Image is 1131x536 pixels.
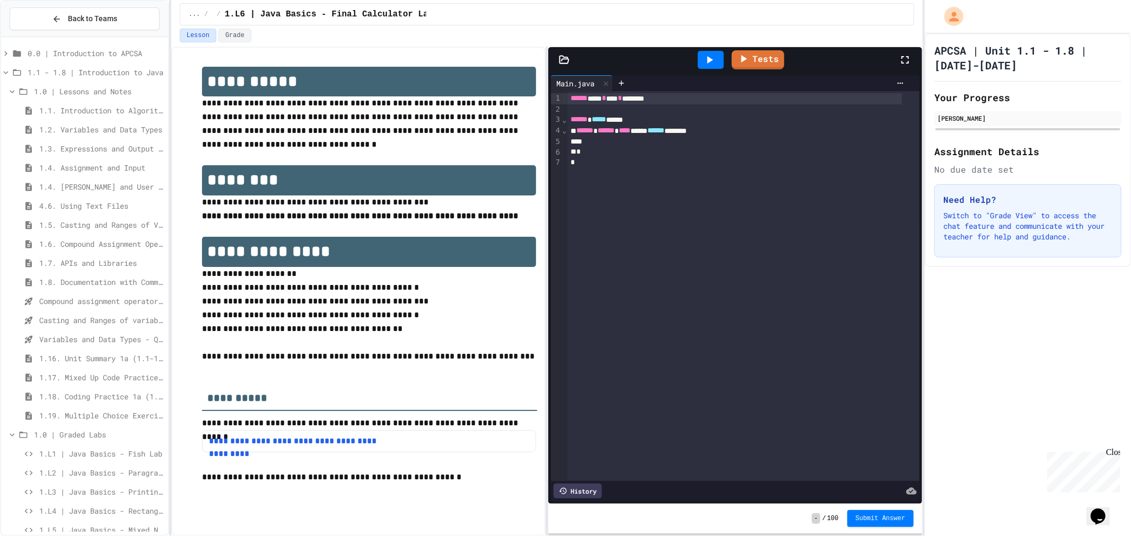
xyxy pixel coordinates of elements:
span: 1.L5 | Java Basics - Mixed Number Lab [39,524,164,535]
h2: Assignment Details [934,144,1121,159]
span: 1.17. Mixed Up Code Practice 1.1-1.6 [39,372,164,383]
div: Main.java [551,78,600,89]
span: 1.1 - 1.8 | Introduction to Java [28,67,164,78]
span: 1.6. Compound Assignment Operators [39,238,164,249]
span: Casting and Ranges of variables - Quiz [39,315,164,326]
span: - [812,513,820,524]
button: Grade [218,29,251,42]
span: 1.L2 | Java Basics - Paragraphs Lab [39,467,164,478]
span: 1.8. Documentation with Comments and Preconditions [39,276,164,288]
div: My Account [933,4,966,29]
span: 1.3. Expressions and Output [New] [39,143,164,154]
span: Compound assignment operators - Quiz [39,296,164,307]
span: 1.4. [PERSON_NAME] and User Input [39,181,164,192]
span: Submit Answer [856,514,906,523]
span: 1.7. APIs and Libraries [39,257,164,269]
iframe: chat widget [1086,494,1120,525]
div: 2 [551,104,562,115]
div: 5 [551,137,562,147]
div: 7 [551,157,562,168]
span: 1.1. Introduction to Algorithms, Programming, and Compilers [39,105,164,116]
h3: Need Help? [943,193,1112,206]
span: 1.18. Coding Practice 1a (1.1-1.6) [39,391,164,402]
h1: APCSA | Unit 1.1 - 1.8 | [DATE]-[DATE] [934,43,1121,73]
div: [PERSON_NAME] [937,113,1118,123]
span: 1.2. Variables and Data Types [39,124,164,135]
span: 1.19. Multiple Choice Exercises for Unit 1a (1.1-1.6) [39,410,164,421]
span: 1.L6 | Java Basics - Final Calculator Lab [225,8,434,21]
span: / [822,514,826,523]
p: Switch to "Grade View" to access the chat feature and communicate with your teacher for help and ... [943,210,1112,242]
div: No due date set [934,163,1121,176]
span: 1.L4 | Java Basics - Rectangle Lab [39,505,164,516]
button: Lesson [180,29,216,42]
div: 6 [551,147,562,158]
span: 1.L3 | Java Basics - Printing Code Lab [39,486,164,497]
span: 1.L1 | Java Basics - Fish Lab [39,448,164,459]
span: / [204,10,208,19]
button: Back to Teams [10,7,160,30]
div: 3 [551,114,562,126]
span: 1.16. Unit Summary 1a (1.1-1.6) [39,353,164,364]
div: History [554,484,602,498]
span: 1.5. Casting and Ranges of Values [39,219,164,230]
span: Fold line [562,126,567,135]
span: 1.4. Assignment and Input [39,162,164,173]
h2: Your Progress [934,90,1121,105]
div: Chat with us now!Close [4,4,73,67]
button: Submit Answer [847,510,914,527]
div: 1 [551,93,562,104]
span: / [217,10,221,19]
div: 4 [551,126,562,137]
span: 1.0 | Graded Labs [34,429,164,440]
div: Main.java [551,75,613,91]
span: Fold line [562,115,567,124]
span: ... [189,10,200,19]
span: Back to Teams [68,13,117,24]
a: Tests [732,50,784,69]
iframe: chat widget [1043,448,1120,493]
span: 1.0 | Lessons and Notes [34,86,164,97]
span: 0.0 | Introduction to APCSA [28,48,164,59]
span: 4.6. Using Text Files [39,200,164,211]
span: 100 [827,514,839,523]
span: Variables and Data Types - Quiz [39,334,164,345]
